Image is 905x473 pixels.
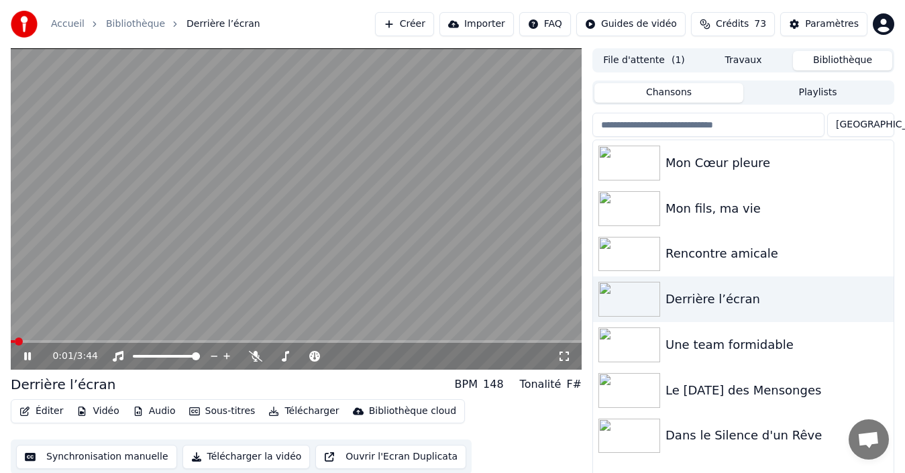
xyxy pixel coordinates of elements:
[694,51,793,70] button: Travaux
[780,12,867,36] button: Paramètres
[666,335,888,354] div: Une team formidable
[666,154,888,172] div: Mon Cœur pleure
[666,381,888,400] div: Le [DATE] des Mensonges
[77,350,98,363] span: 3:44
[184,402,261,421] button: Sous-titres
[369,405,456,418] div: Bibliothèque cloud
[672,54,685,67] span: ( 1 )
[520,376,562,392] div: Tonalité
[691,12,775,36] button: Crédits73
[743,83,892,103] button: Playlists
[716,17,749,31] span: Crédits
[51,17,260,31] nav: breadcrumb
[519,12,571,36] button: FAQ
[793,51,892,70] button: Bibliothèque
[566,376,582,392] div: F#
[576,12,686,36] button: Guides de vidéo
[187,17,260,31] span: Derrière l’écran
[182,445,311,469] button: Télécharger la vidéo
[666,244,888,263] div: Rencontre amicale
[666,199,888,218] div: Mon fils, ma vie
[52,350,73,363] span: 0:01
[805,17,859,31] div: Paramètres
[11,11,38,38] img: youka
[849,419,889,460] div: Ouvrir le chat
[455,376,478,392] div: BPM
[483,376,504,392] div: 148
[51,17,85,31] a: Accueil
[315,445,466,469] button: Ouvrir l'Ecran Duplicata
[666,426,888,445] div: Dans le Silence d'un Rêve
[263,402,344,421] button: Télécharger
[375,12,434,36] button: Créer
[106,17,165,31] a: Bibliothèque
[754,17,766,31] span: 73
[16,445,177,469] button: Synchronisation manuelle
[52,350,85,363] div: /
[666,290,888,309] div: Derrière l’écran
[71,402,124,421] button: Vidéo
[594,51,694,70] button: File d'attente
[594,83,743,103] button: Chansons
[14,402,68,421] button: Éditer
[127,402,181,421] button: Audio
[439,12,514,36] button: Importer
[11,375,115,394] div: Derrière l’écran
